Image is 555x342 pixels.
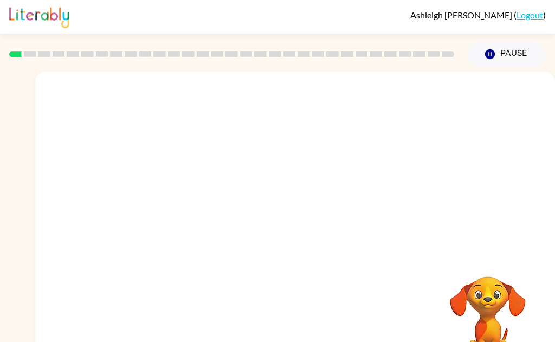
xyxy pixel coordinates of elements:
[410,10,546,20] div: ( )
[467,42,546,67] button: Pause
[517,10,543,20] a: Logout
[410,10,514,20] span: Ashleigh [PERSON_NAME]
[9,4,69,28] img: Literably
